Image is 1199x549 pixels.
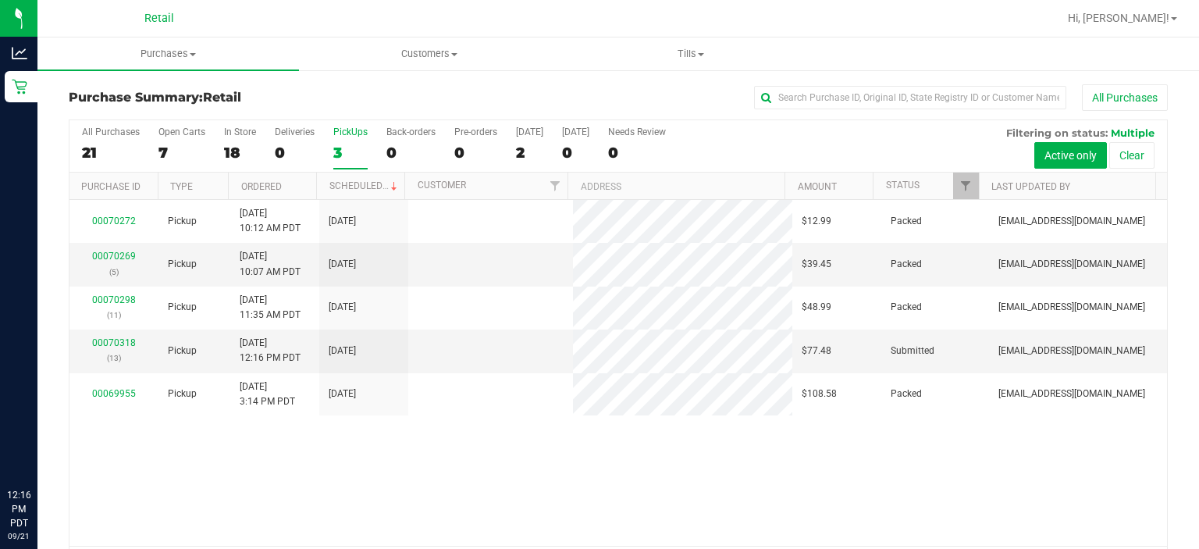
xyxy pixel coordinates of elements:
div: Back-orders [386,127,436,137]
p: 12:16 PM PDT [7,488,30,530]
a: 00070298 [92,294,136,305]
div: In Store [224,127,256,137]
span: Retail [144,12,174,25]
div: 3 [333,144,368,162]
p: (13) [79,351,149,365]
div: 0 [562,144,589,162]
span: [DATE] [329,344,356,358]
input: Search Purchase ID, Original ID, State Registry ID or Customer Name... [754,86,1066,109]
th: Address [567,173,785,200]
span: [EMAIL_ADDRESS][DOMAIN_NAME] [998,344,1145,358]
span: Pickup [168,344,197,358]
inline-svg: Analytics [12,45,27,61]
span: Packed [891,387,922,401]
div: Open Carts [158,127,205,137]
span: Hi, [PERSON_NAME]! [1068,12,1169,24]
a: 00070272 [92,216,136,226]
button: All Purchases [1082,84,1168,111]
div: 0 [608,144,666,162]
span: [DATE] [329,257,356,272]
iframe: Resource center unread badge [46,422,65,440]
span: [DATE] [329,387,356,401]
div: 7 [158,144,205,162]
h3: Purchase Summary: [69,91,435,105]
span: Submitted [891,344,934,358]
a: Purchase ID [81,181,141,192]
span: Pickup [168,214,197,229]
span: [DATE] 3:14 PM PDT [240,380,295,409]
span: [DATE] 10:12 AM PDT [240,206,301,236]
a: Type [170,181,193,192]
a: Tills [560,37,822,70]
div: All Purchases [82,127,140,137]
a: 00070318 [92,337,136,348]
span: [DATE] 12:16 PM PDT [240,336,301,365]
a: 00070269 [92,251,136,262]
span: Pickup [168,387,197,401]
span: Customers [300,47,560,61]
span: $12.99 [802,214,831,229]
a: Ordered [241,181,282,192]
span: Purchases [37,47,299,61]
div: 0 [275,144,315,162]
a: Amount [798,181,837,192]
span: $77.48 [802,344,831,358]
span: $39.45 [802,257,831,272]
span: Multiple [1111,127,1155,139]
span: $48.99 [802,300,831,315]
div: Deliveries [275,127,315,137]
span: Filtering on status: [1006,127,1108,139]
span: $108.58 [802,387,837,401]
div: [DATE] [516,127,543,137]
a: Filter [542,173,567,199]
span: [DATE] [329,300,356,315]
span: Pickup [168,300,197,315]
span: [EMAIL_ADDRESS][DOMAIN_NAME] [998,214,1145,229]
div: Pre-orders [454,127,497,137]
a: 00069955 [92,388,136,399]
div: 21 [82,144,140,162]
span: [DATE] 11:35 AM PDT [240,293,301,323]
div: 18 [224,144,256,162]
span: [EMAIL_ADDRESS][DOMAIN_NAME] [998,257,1145,272]
span: Pickup [168,257,197,272]
div: 0 [454,144,497,162]
span: Packed [891,300,922,315]
span: [EMAIL_ADDRESS][DOMAIN_NAME] [998,387,1145,401]
span: Packed [891,257,922,272]
button: Active only [1034,142,1107,169]
a: Customers [299,37,560,70]
a: Scheduled [329,180,400,191]
span: Tills [561,47,821,61]
a: Customer [418,180,466,191]
p: 09/21 [7,530,30,542]
div: 2 [516,144,543,162]
div: Needs Review [608,127,666,137]
div: PickUps [333,127,368,137]
button: Clear [1109,142,1155,169]
div: [DATE] [562,127,589,137]
a: Purchases [37,37,299,70]
span: Retail [203,90,241,105]
span: Packed [891,214,922,229]
iframe: Resource center [16,424,62,471]
p: (11) [79,308,149,323]
span: [DATE] [329,214,356,229]
p: (5) [79,265,149,280]
div: 0 [386,144,436,162]
a: Filter [953,173,979,199]
a: Last Updated By [991,181,1070,192]
a: Status [886,180,920,191]
inline-svg: Retail [12,79,27,94]
span: [EMAIL_ADDRESS][DOMAIN_NAME] [998,300,1145,315]
span: [DATE] 10:07 AM PDT [240,249,301,279]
